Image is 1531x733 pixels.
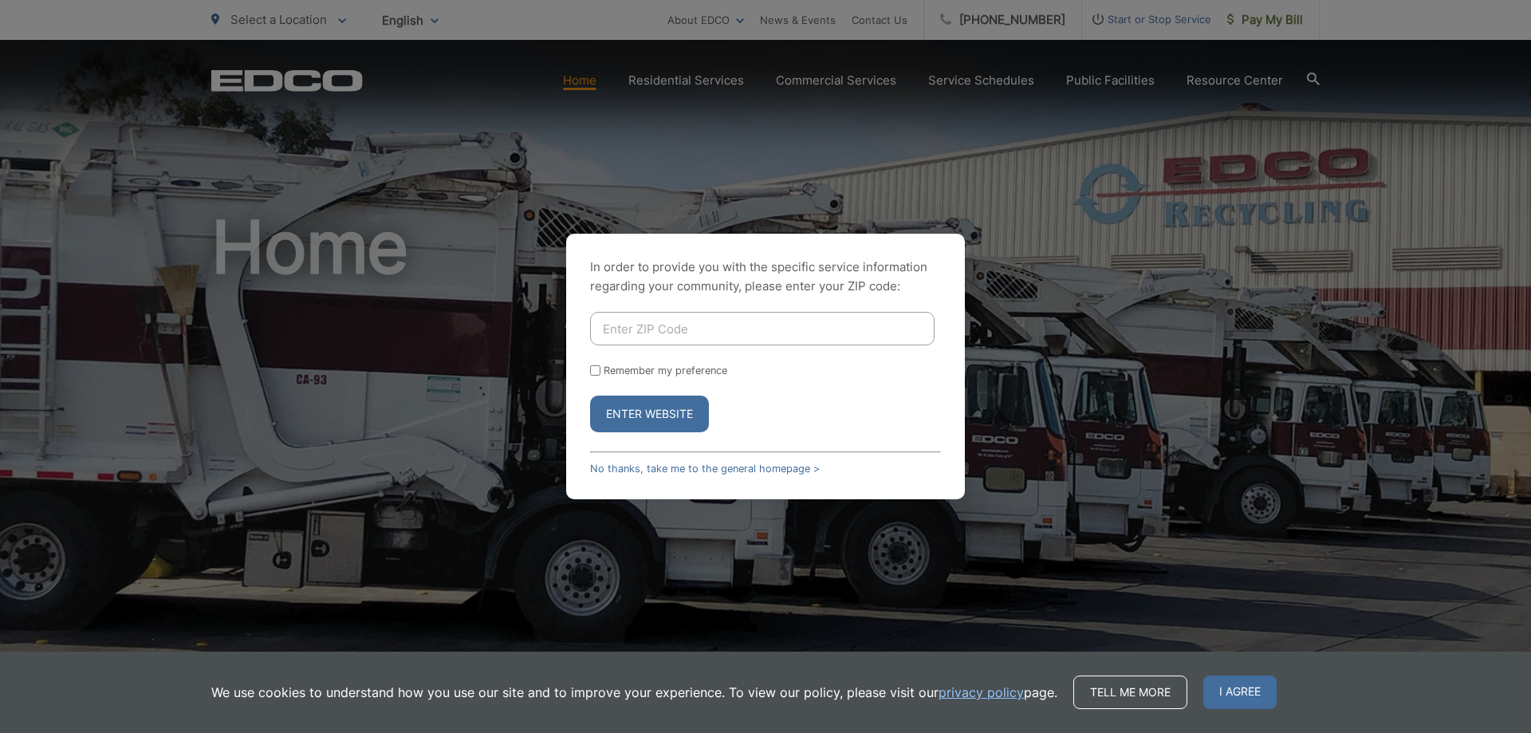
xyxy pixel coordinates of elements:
[1203,676,1277,709] span: I agree
[604,365,727,376] label: Remember my preference
[211,683,1057,702] p: We use cookies to understand how you use our site and to improve your experience. To view our pol...
[590,463,820,475] a: No thanks, take me to the general homepage >
[939,683,1024,702] a: privacy policy
[590,396,709,432] button: Enter Website
[1073,676,1187,709] a: Tell me more
[590,258,941,296] p: In order to provide you with the specific service information regarding your community, please en...
[590,312,935,345] input: Enter ZIP Code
